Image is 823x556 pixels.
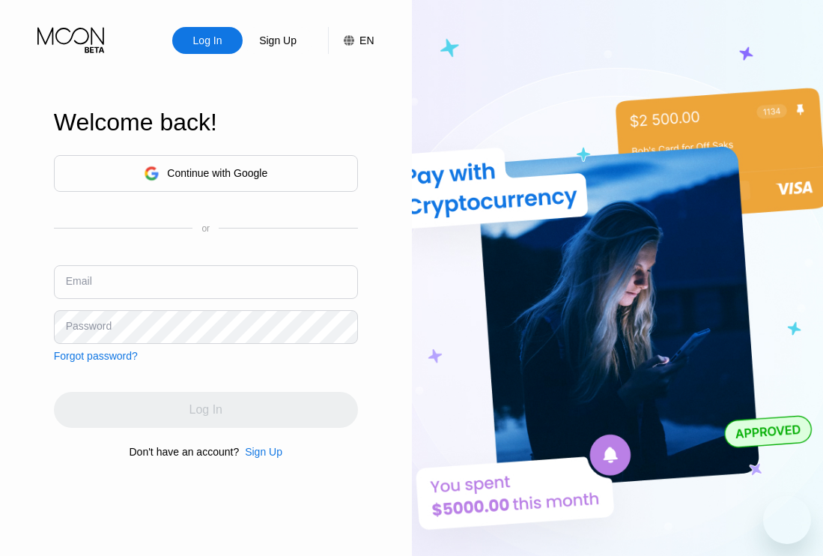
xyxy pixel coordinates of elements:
[245,446,282,458] div: Sign Up
[172,27,243,54] div: Log In
[167,167,267,179] div: Continue with Google
[54,155,358,192] div: Continue with Google
[201,223,210,234] div: or
[192,33,224,48] div: Log In
[359,34,374,46] div: EN
[258,33,298,48] div: Sign Up
[54,350,138,362] div: Forgot password?
[54,109,358,136] div: Welcome back!
[66,275,92,287] div: Email
[243,27,313,54] div: Sign Up
[328,27,374,54] div: EN
[130,446,240,458] div: Don't have an account?
[763,496,811,544] iframe: Button to launch messaging window
[66,320,112,332] div: Password
[239,446,282,458] div: Sign Up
